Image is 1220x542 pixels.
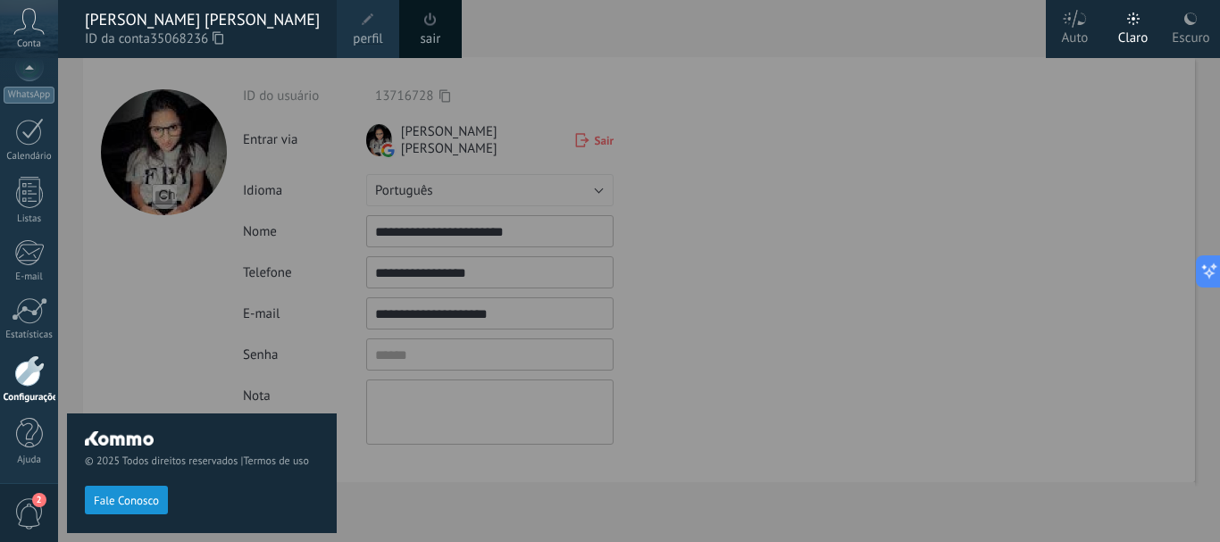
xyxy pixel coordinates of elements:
span: ID da conta [85,29,319,49]
span: © 2025 Todos direitos reservados | [85,454,319,468]
div: Claro [1118,12,1149,58]
div: E-mail [4,271,55,283]
span: perfil [353,29,382,49]
span: Fale Conosco [94,495,159,507]
div: Estatísticas [4,329,55,341]
a: Termos de uso [243,454,308,468]
div: Escuro [1172,12,1209,58]
div: Listas [4,213,55,225]
span: 35068236 [150,29,223,49]
span: 2 [32,493,46,507]
a: Fale Conosco [85,493,168,506]
button: Fale Conosco [85,486,168,514]
div: Calendário [4,151,55,163]
div: Configurações [4,392,55,404]
div: [PERSON_NAME] [PERSON_NAME] [85,10,319,29]
span: Conta [17,38,41,50]
div: Auto [1062,12,1089,58]
div: Ajuda [4,454,55,466]
a: sair [421,29,441,49]
div: WhatsApp [4,87,54,104]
